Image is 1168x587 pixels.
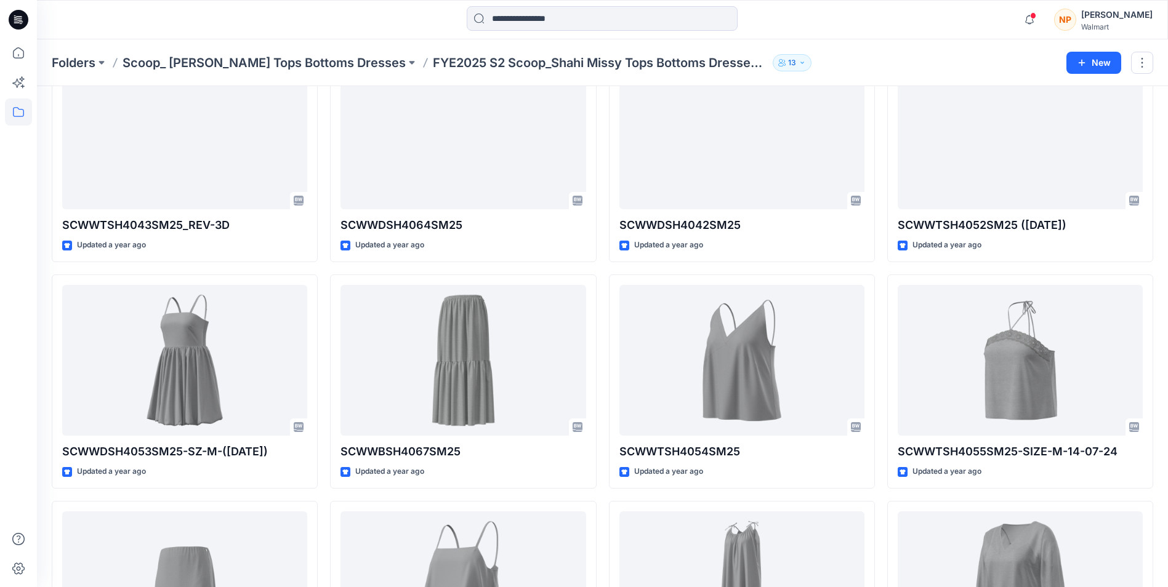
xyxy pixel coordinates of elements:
a: Folders [52,54,95,71]
a: SCWWDSH4053SM25-SZ-M-(24-07-24) [62,285,307,436]
button: 13 [773,54,812,71]
a: SCWWTSH4054SM25 [619,285,864,436]
p: Updated a year ago [355,465,424,478]
a: SCWWTSH4055SM25-SIZE-M-14-07-24 [898,285,1143,436]
a: SCWWBSH4067SM25 [340,285,586,436]
p: Updated a year ago [634,465,703,478]
p: SCWWBSH4067SM25 [340,443,586,460]
div: Walmart [1081,22,1153,31]
p: Updated a year ago [912,465,981,478]
a: SCWWTSH4052SM25 (15-07-24) [898,58,1143,209]
p: Updated a year ago [912,239,981,252]
p: Updated a year ago [77,239,146,252]
p: 13 [788,56,796,70]
div: [PERSON_NAME] [1081,7,1153,22]
p: SCWWDSH4064SM25 [340,217,586,234]
p: SCWWTSH4055SM25-SIZE-M-14-07-24 [898,443,1143,460]
p: SCWWTSH4054SM25 [619,443,864,460]
a: Scoop_ [PERSON_NAME] Tops Bottoms Dresses [123,54,406,71]
a: SCWWTSH4043SM25_REV-3D [62,58,307,209]
a: SCWWDSH4064SM25 [340,58,586,209]
p: SCWWTSH4043SM25_REV-3D [62,217,307,234]
a: SCWWDSH4042SM25 [619,58,864,209]
p: Updated a year ago [355,239,424,252]
p: SCWWDSH4053SM25-SZ-M-([DATE]) [62,443,307,460]
p: Updated a year ago [77,465,146,478]
button: New [1066,52,1121,74]
div: NP [1054,9,1076,31]
p: Updated a year ago [634,239,703,252]
p: SCWWDSH4042SM25 [619,217,864,234]
p: FYE2025 S2 Scoop_Shahi Missy Tops Bottoms Dresses Board [433,54,768,71]
p: SCWWTSH4052SM25 ([DATE]) [898,217,1143,234]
